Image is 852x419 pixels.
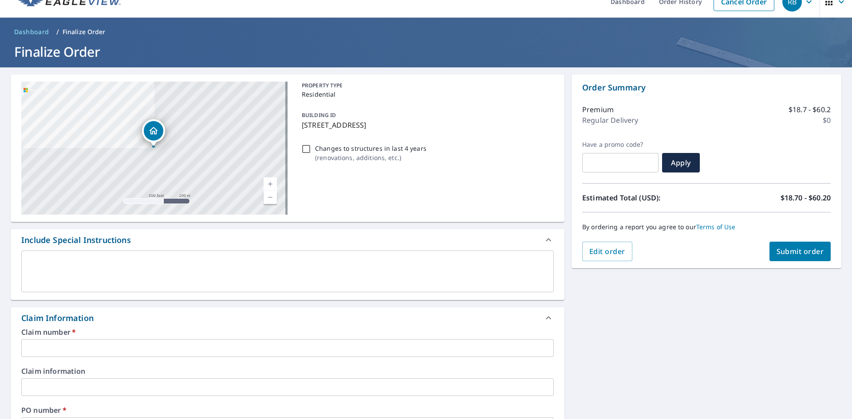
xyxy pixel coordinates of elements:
label: Have a promo code? [582,141,659,149]
div: Include Special Instructions [21,234,131,246]
a: Current Level 16, Zoom Out [264,191,277,204]
p: Estimated Total (USD): [582,192,706,203]
p: Regular Delivery [582,115,638,125]
p: Finalize Order [63,27,106,36]
p: $18.7 - $60.2 [789,104,831,115]
p: Order Summary [582,82,831,94]
div: Claim Information [11,307,564,329]
p: Residential [302,90,550,99]
div: Claim Information [21,312,94,324]
label: PO number [21,407,554,414]
a: Terms of Use [696,223,736,231]
nav: breadcrumb [11,25,841,39]
p: By ordering a report you agree to our [582,223,831,231]
p: $0 [823,115,831,125]
p: BUILDING ID [302,111,336,119]
li: / [56,27,59,37]
div: Dropped pin, building 1, Residential property, 4384 Ermine St SE Albany, OR 97322 [142,119,165,147]
button: Apply [662,153,700,172]
p: $18.70 - $60.20 [781,192,831,203]
span: Submit order [777,247,824,256]
label: Claim number [21,329,554,336]
p: Changes to structures in last 4 years [315,144,426,153]
span: Apply [669,158,693,168]
h1: Finalize Order [11,43,841,61]
span: Edit order [589,247,625,256]
div: Include Special Instructions [11,229,564,251]
a: Dashboard [11,25,53,39]
label: Claim information [21,368,554,375]
button: Edit order [582,242,632,261]
p: Premium [582,104,614,115]
button: Submit order [769,242,831,261]
p: ( renovations, additions, etc. ) [315,153,426,162]
p: [STREET_ADDRESS] [302,120,550,130]
span: Dashboard [14,27,49,36]
p: PROPERTY TYPE [302,82,550,90]
a: Current Level 16, Zoom In [264,177,277,191]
